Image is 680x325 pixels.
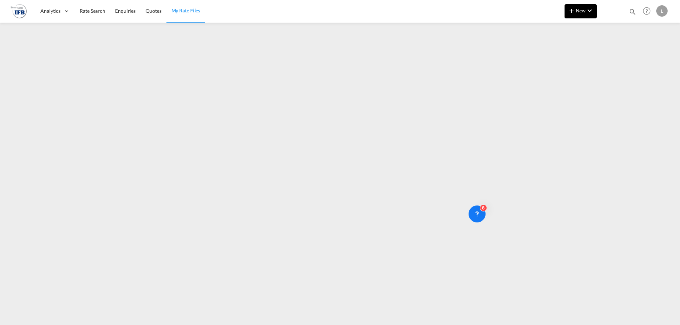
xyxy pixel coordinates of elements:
[656,5,668,17] div: L
[115,8,136,14] span: Enquiries
[40,7,61,14] span: Analytics
[629,8,636,18] div: icon-magnify
[567,8,594,13] span: New
[171,7,200,13] span: My Rate Files
[565,4,597,18] button: icon-plus 400-fgNewicon-chevron-down
[567,6,576,15] md-icon: icon-plus 400-fg
[80,8,105,14] span: Rate Search
[146,8,161,14] span: Quotes
[11,3,27,19] img: de31bbe0256b11eebba44b54815f083d.png
[641,5,653,17] span: Help
[629,8,636,16] md-icon: icon-magnify
[585,6,594,15] md-icon: icon-chevron-down
[641,5,656,18] div: Help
